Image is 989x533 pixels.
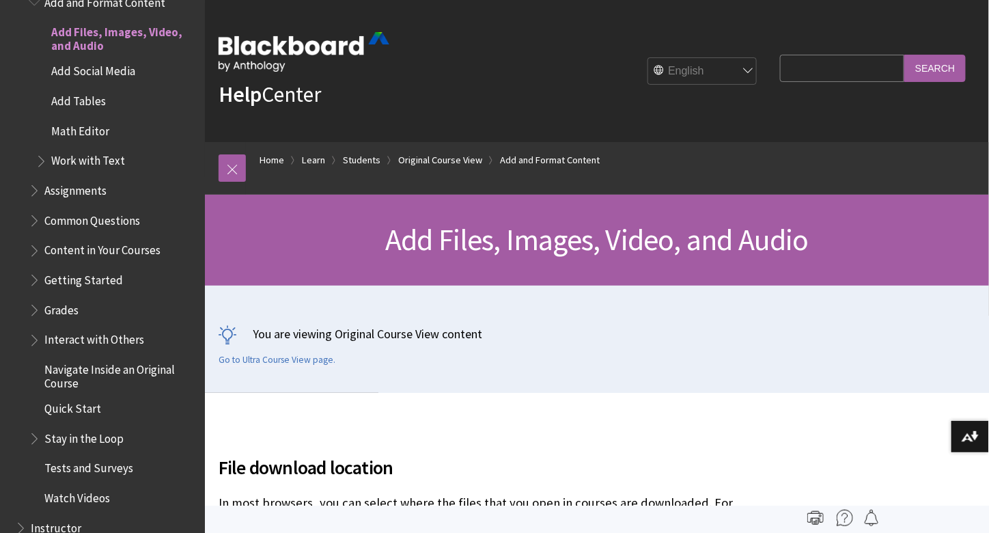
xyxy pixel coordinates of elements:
span: Math Editor [51,120,109,138]
img: More help [837,510,853,526]
span: Grades [44,299,79,317]
span: Assignments [44,179,107,197]
img: Follow this page [863,510,880,526]
span: Getting Started [44,269,123,287]
span: Add Social Media [51,60,135,79]
span: Navigate Inside an Original Course [44,358,195,390]
span: Add Tables [51,90,106,108]
img: Blackboard by Anthology [219,32,389,72]
a: Home [260,152,284,169]
a: Add and Format Content [500,152,600,169]
a: Original Course View [398,152,482,169]
a: HelpCenter [219,81,321,108]
span: Interact with Others [44,329,144,347]
span: Common Questions [44,209,140,228]
a: Students [343,152,380,169]
span: Stay in the Loop [44,427,124,446]
p: You are viewing Original Course View content [219,325,975,342]
a: Go to Ultra Course View page. [219,354,335,366]
span: Add Files, Images, Video, and Audio [385,221,809,258]
a: Learn [302,152,325,169]
strong: Help [219,81,262,108]
span: Quick Start [44,397,101,415]
span: Content in Your Courses [44,239,161,258]
span: File download location [219,453,773,482]
span: Add Files, Images, Video, and Audio [51,21,195,53]
select: Site Language Selector [648,58,757,85]
span: Tests and Surveys [44,457,133,476]
span: Work with Text [51,150,125,168]
input: Search [904,55,966,81]
span: Watch Videos [44,487,110,505]
img: Print [807,510,824,526]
